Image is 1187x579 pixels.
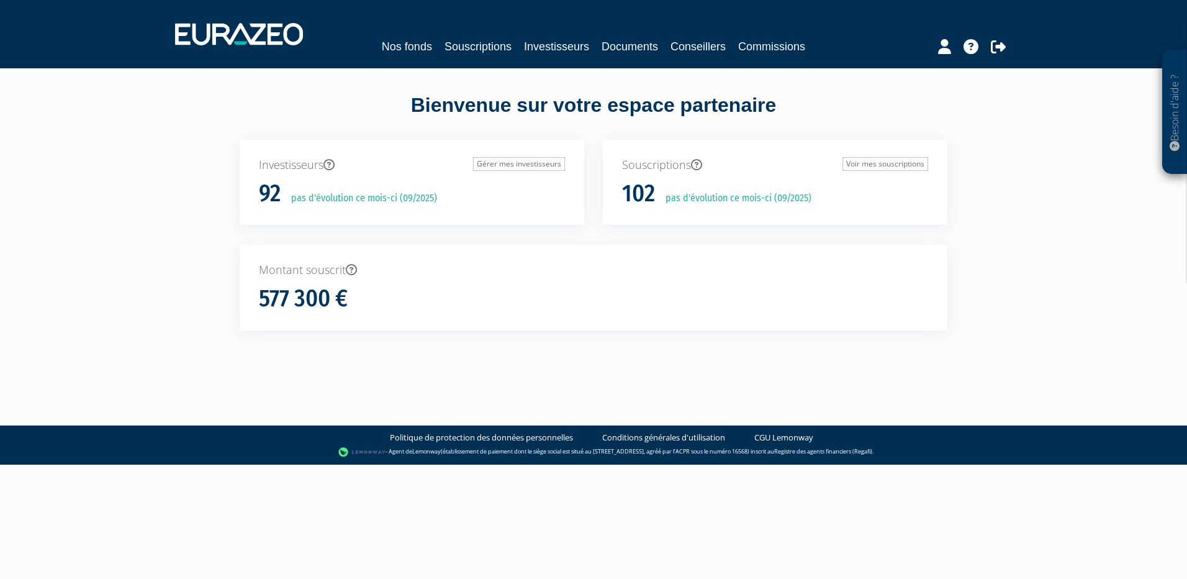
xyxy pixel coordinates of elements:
[445,38,512,55] a: Souscriptions
[390,432,573,444] a: Politique de protection des données personnelles
[259,181,281,207] h1: 92
[657,191,811,206] p: pas d'évolution ce mois-ci (09/2025)
[259,262,928,278] p: Montant souscrit
[670,38,726,55] a: Conseillers
[602,432,725,444] a: Conditions générales d'utilisation
[602,38,658,55] a: Documents
[754,432,813,444] a: CGU Lemonway
[338,446,386,458] img: logo-lemonway.png
[524,38,589,55] a: Investisseurs
[230,91,957,140] div: Bienvenue sur votre espace partenaire
[412,447,441,455] a: Lemonway
[738,38,805,55] a: Commissions
[259,286,348,312] h1: 577 300 €
[622,181,655,207] h1: 102
[282,191,437,206] p: pas d'évolution ce mois-ci (09/2025)
[774,447,872,455] a: Registre des agents financiers (Regafi)
[259,157,565,173] p: Investisseurs
[12,446,1175,458] div: - Agent de (établissement de paiement dont le siège social est situé au [STREET_ADDRESS], agréé p...
[473,157,565,171] a: Gérer mes investisseurs
[175,23,303,45] img: 1732889491-logotype_eurazeo_blanc_rvb.png
[382,38,432,55] a: Nos fonds
[842,157,928,171] a: Voir mes souscriptions
[622,157,928,173] p: Souscriptions
[1168,57,1182,168] p: Besoin d'aide ?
